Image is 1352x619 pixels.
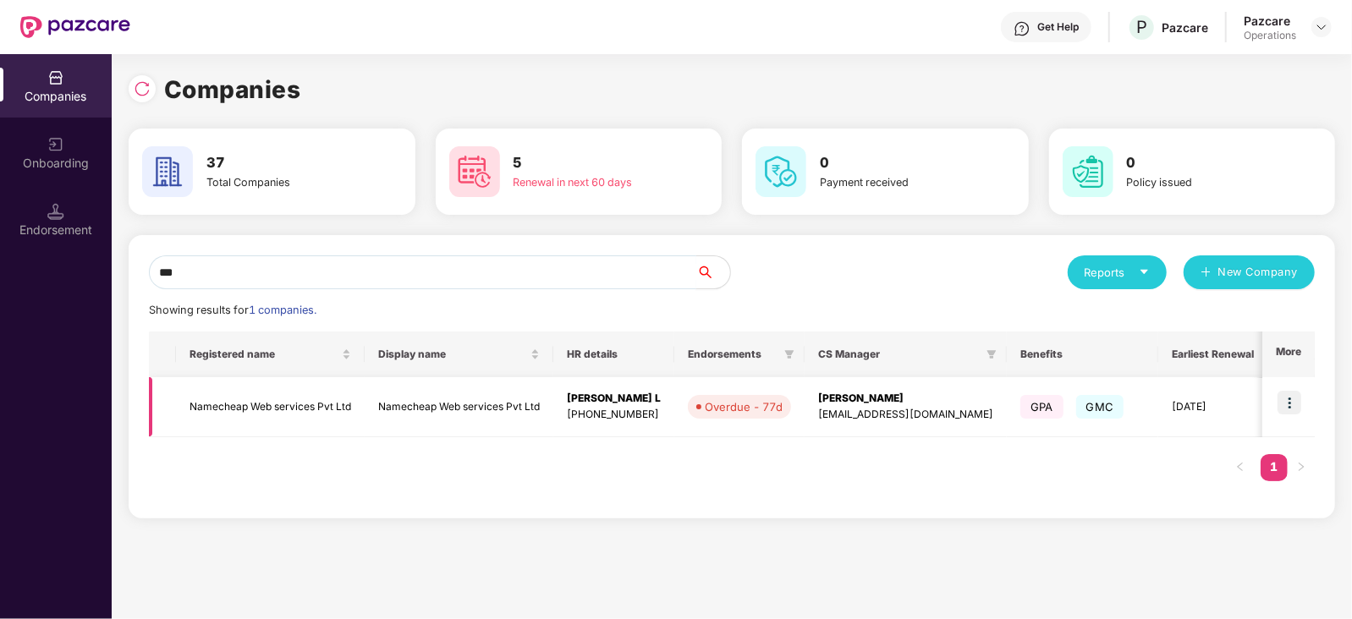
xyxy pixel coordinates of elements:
span: filter [987,349,997,359]
th: HR details [553,331,674,377]
th: Earliest Renewal [1158,331,1267,377]
span: GPA [1020,395,1063,419]
li: Previous Page [1227,454,1254,481]
td: Namecheap Web services Pvt Ltd [176,377,365,437]
h3: 37 [206,152,352,174]
h3: 5 [514,152,659,174]
td: [DATE] [1158,377,1267,437]
span: search [695,266,730,279]
div: [PERSON_NAME] [818,391,993,407]
th: Registered name [176,331,365,377]
span: 1 companies. [249,304,316,316]
div: [PERSON_NAME] L [567,391,661,407]
img: svg+xml;base64,PHN2ZyB4bWxucz0iaHR0cDovL3d3dy53My5vcmcvMjAwMC9zdmciIHdpZHRoPSI2MCIgaGVpZ2h0PSI2MC... [142,146,193,197]
div: Pazcare [1244,13,1296,29]
span: filter [983,344,1000,364]
span: Display name [378,348,527,361]
div: Operations [1244,29,1296,42]
span: caret-down [1139,266,1150,277]
a: 1 [1261,454,1288,479]
span: Endorsements [688,348,778,361]
div: Reports [1085,264,1150,281]
span: plus [1201,266,1212,280]
img: svg+xml;base64,PHN2ZyB3aWR0aD0iMjAiIGhlaWdodD0iMjAiIHZpZXdCb3g9IjAgMCAyMCAyMCIgZmlsbD0ibm9uZSIgeG... [47,136,64,153]
span: New Company [1218,264,1299,281]
img: svg+xml;base64,PHN2ZyBpZD0iUmVsb2FkLTMyeDMyIiB4bWxucz0iaHR0cDovL3d3dy53My5vcmcvMjAwMC9zdmciIHdpZH... [134,80,151,97]
img: svg+xml;base64,PHN2ZyB3aWR0aD0iMTQuNSIgaGVpZ2h0PSIxNC41IiB2aWV3Qm94PSIwIDAgMTYgMTYiIGZpbGw9Im5vbm... [47,203,64,220]
img: svg+xml;base64,PHN2ZyB4bWxucz0iaHR0cDovL3d3dy53My5vcmcvMjAwMC9zdmciIHdpZHRoPSI2MCIgaGVpZ2h0PSI2MC... [756,146,806,197]
button: left [1227,454,1254,481]
span: CS Manager [818,348,980,361]
div: Renewal in next 60 days [514,174,659,191]
span: left [1235,462,1245,472]
li: 1 [1261,454,1288,481]
div: Overdue - 77d [705,398,783,415]
button: search [695,255,731,289]
div: [EMAIL_ADDRESS][DOMAIN_NAME] [818,407,993,423]
span: filter [781,344,798,364]
th: Display name [365,331,553,377]
div: Total Companies [206,174,352,191]
div: Get Help [1037,20,1079,34]
span: right [1296,462,1306,472]
th: More [1262,331,1315,377]
li: Next Page [1288,454,1315,481]
th: Benefits [1007,331,1158,377]
img: svg+xml;base64,PHN2ZyBpZD0iSGVscC0zMngzMiIgeG1sbnM9Imh0dHA6Ly93d3cudzMub3JnLzIwMDAvc3ZnIiB3aWR0aD... [1014,20,1030,37]
h3: 0 [1127,152,1272,174]
div: [PHONE_NUMBER] [567,407,661,423]
span: GMC [1076,395,1124,419]
img: icon [1278,391,1301,414]
button: right [1288,454,1315,481]
span: Showing results for [149,304,316,316]
h3: 0 [820,152,965,174]
span: filter [784,349,794,359]
div: Payment received [820,174,965,191]
img: svg+xml;base64,PHN2ZyBpZD0iRHJvcGRvd24tMzJ4MzIiIHhtbG5zPSJodHRwOi8vd3d3LnczLm9yZy8yMDAwL3N2ZyIgd2... [1315,20,1328,34]
img: svg+xml;base64,PHN2ZyB4bWxucz0iaHR0cDovL3d3dy53My5vcmcvMjAwMC9zdmciIHdpZHRoPSI2MCIgaGVpZ2h0PSI2MC... [1063,146,1113,197]
button: plusNew Company [1184,255,1315,289]
img: svg+xml;base64,PHN2ZyBpZD0iQ29tcGFuaWVzIiB4bWxucz0iaHR0cDovL3d3dy53My5vcmcvMjAwMC9zdmciIHdpZHRoPS... [47,69,64,86]
span: P [1136,17,1147,37]
span: Registered name [190,348,338,361]
img: New Pazcare Logo [20,16,130,38]
div: Pazcare [1162,19,1208,36]
div: Policy issued [1127,174,1272,191]
h1: Companies [164,71,301,108]
td: Namecheap Web services Pvt Ltd [365,377,553,437]
img: svg+xml;base64,PHN2ZyB4bWxucz0iaHR0cDovL3d3dy53My5vcmcvMjAwMC9zdmciIHdpZHRoPSI2MCIgaGVpZ2h0PSI2MC... [449,146,500,197]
